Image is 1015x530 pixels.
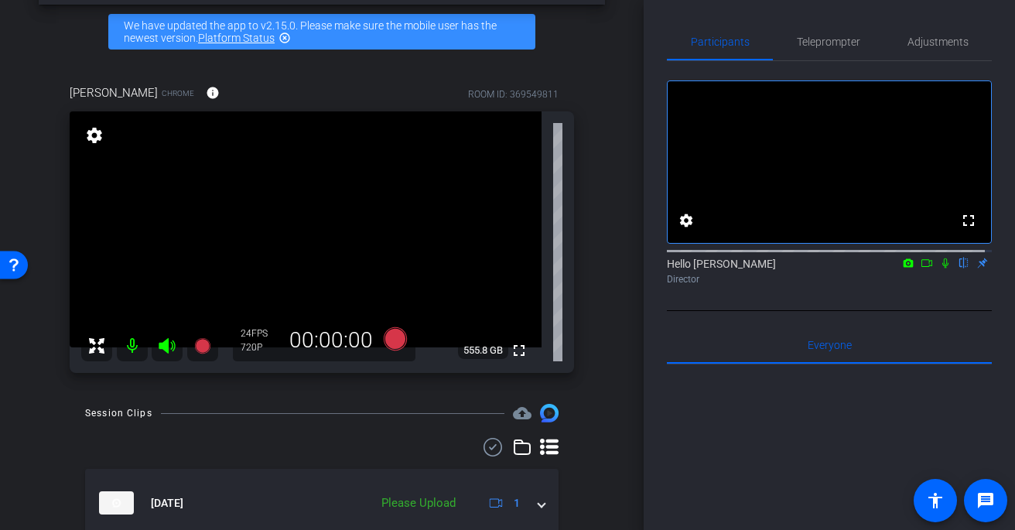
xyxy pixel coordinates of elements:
span: FPS [251,328,268,339]
mat-icon: settings [677,211,695,230]
div: Hello [PERSON_NAME] [667,256,992,286]
span: Everyone [808,340,852,350]
span: [DATE] [151,495,183,511]
a: Platform Status [198,32,275,44]
div: ROOM ID: 369549811 [468,87,559,101]
mat-icon: fullscreen [959,211,978,230]
div: Please Upload [374,494,463,512]
mat-icon: info [206,86,220,100]
span: Participants [691,36,750,47]
div: We have updated the app to v2.15.0. Please make sure the mobile user has the newest version. [108,14,535,50]
div: Session Clips [85,405,152,421]
span: [PERSON_NAME] [70,84,158,101]
img: Session clips [540,404,559,422]
img: thumb-nail [99,491,134,515]
span: 1 [514,495,520,511]
span: Destinations for your clips [513,404,531,422]
span: Adjustments [907,36,969,47]
mat-icon: flip [955,255,973,269]
mat-icon: fullscreen [510,341,528,360]
mat-icon: cloud_upload [513,404,531,422]
mat-icon: highlight_off [279,32,291,44]
span: 555.8 GB [458,341,508,360]
span: Chrome [162,87,194,99]
mat-icon: message [976,491,995,510]
mat-icon: settings [84,126,105,145]
div: 24 [241,327,279,340]
span: Teleprompter [797,36,860,47]
mat-icon: accessibility [926,491,945,510]
div: Director [667,272,992,286]
div: 720P [241,341,279,354]
div: 00:00:00 [279,327,383,354]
